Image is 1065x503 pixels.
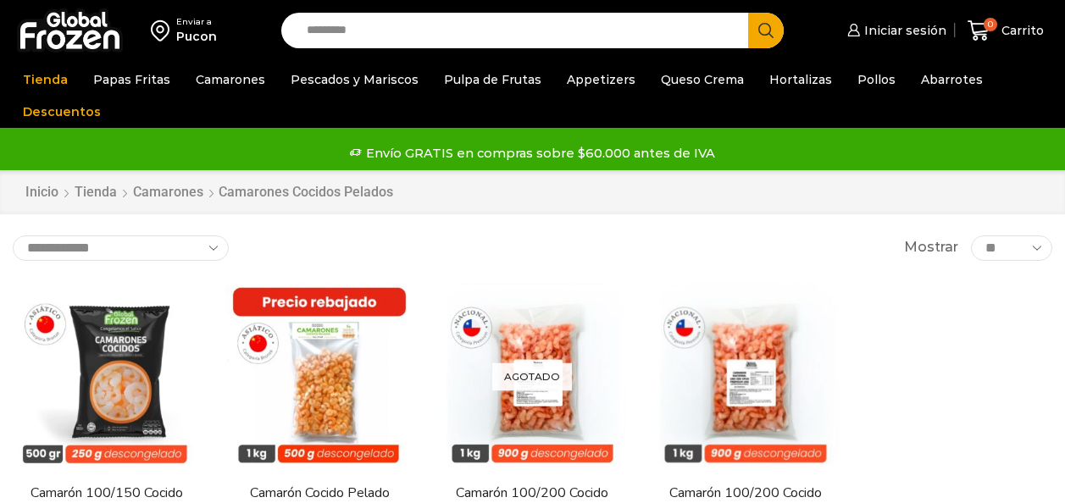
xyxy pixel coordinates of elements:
[74,183,118,202] a: Tienda
[963,11,1048,51] a: 0 Carrito
[984,18,997,31] span: 0
[14,96,109,128] a: Descuentos
[912,64,991,96] a: Abarrotes
[761,64,840,96] a: Hortalizas
[187,64,274,96] a: Camarones
[85,64,179,96] a: Papas Fritas
[652,64,752,96] a: Queso Crema
[492,363,572,391] p: Agotado
[25,183,393,202] nav: Breadcrumb
[860,22,946,39] span: Iniciar sesión
[435,64,550,96] a: Pulpa de Frutas
[25,183,59,202] a: Inicio
[748,13,784,48] button: Search button
[997,22,1044,39] span: Carrito
[132,183,204,202] a: Camarones
[151,16,176,45] img: address-field-icon.svg
[849,64,904,96] a: Pollos
[176,16,217,28] div: Enviar a
[176,28,217,45] div: Pucon
[904,238,958,257] span: Mostrar
[558,64,644,96] a: Appetizers
[13,235,229,261] select: Pedido de la tienda
[14,64,76,96] a: Tienda
[282,64,427,96] a: Pescados y Mariscos
[219,184,393,200] h1: Camarones Cocidos Pelados
[843,14,946,47] a: Iniciar sesión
